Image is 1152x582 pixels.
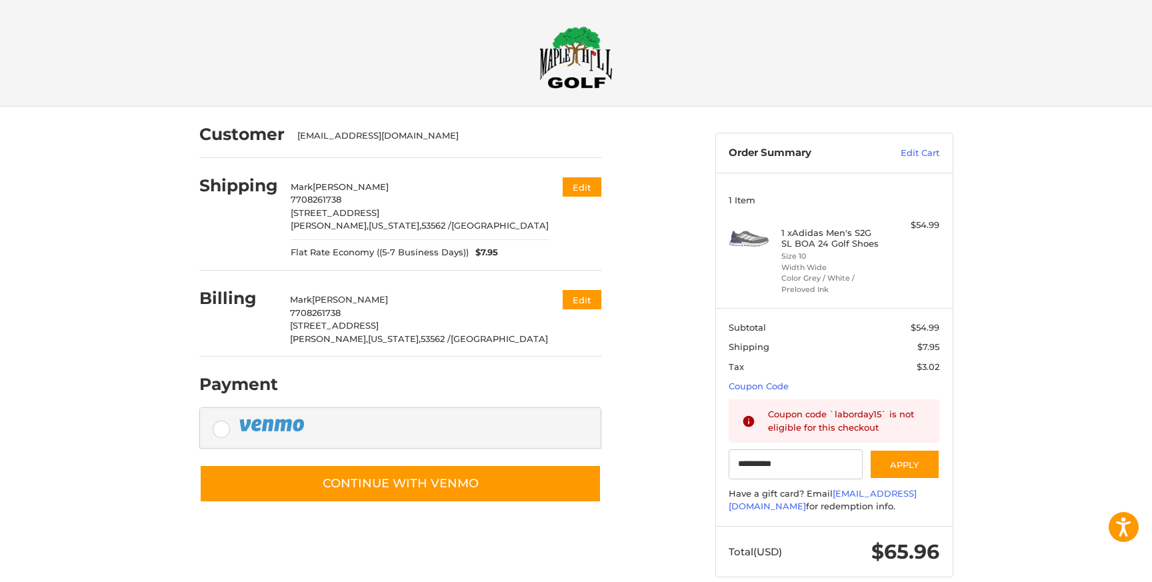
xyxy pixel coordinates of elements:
[729,449,863,479] input: Gift Certificate or Coupon Code
[451,333,548,344] span: [GEOGRAPHIC_DATA]
[239,417,307,433] img: PayPal icon
[199,374,278,395] h2: Payment
[871,539,939,564] span: $65.96
[729,195,939,205] h3: 1 Item
[199,465,601,503] button: Continue with Venmo
[887,219,939,232] div: $54.99
[729,381,789,391] a: Coupon Code
[872,147,939,160] a: Edit Cart
[312,294,388,305] span: [PERSON_NAME]
[290,333,368,344] span: [PERSON_NAME],
[291,194,341,205] span: 7708261738
[917,361,939,372] span: $3.02
[451,220,549,231] span: [GEOGRAPHIC_DATA]
[297,129,588,143] div: [EMAIL_ADDRESS][DOMAIN_NAME]
[781,251,883,262] li: Size 10
[290,307,341,318] span: 7708261738
[917,341,939,352] span: $7.95
[729,545,782,558] span: Total (USD)
[199,175,278,196] h2: Shipping
[199,124,285,145] h2: Customer
[290,294,312,305] span: Mark
[469,246,498,259] span: $7.95
[421,333,451,344] span: 53562 /
[781,273,883,295] li: Color Grey / White / Preloved Ink
[729,147,872,160] h3: Order Summary
[911,322,939,333] span: $54.99
[291,207,379,218] span: [STREET_ADDRESS]
[729,361,744,372] span: Tax
[313,181,389,192] span: [PERSON_NAME]
[563,177,601,197] button: Edit
[729,322,766,333] span: Subtotal
[369,220,421,231] span: [US_STATE],
[291,246,469,259] span: Flat Rate Economy ((5-7 Business Days))
[781,262,883,273] li: Width Wide
[291,220,369,231] span: [PERSON_NAME],
[290,320,379,331] span: [STREET_ADDRESS]
[869,449,940,479] button: Apply
[729,341,769,352] span: Shipping
[729,487,939,513] div: Have a gift card? Email for redemption info.
[421,220,451,231] span: 53562 /
[563,290,601,309] button: Edit
[368,333,421,344] span: [US_STATE],
[1042,546,1152,582] iframe: Google Customer Reviews
[781,227,883,249] h4: 1 x Adidas Men's S2G SL BOA 24 Golf Shoes
[291,181,313,192] span: Mark
[768,408,927,434] div: Coupon code `laborday15` is not eligible for this checkout
[199,288,277,309] h2: Billing
[539,26,613,89] img: Maple Hill Golf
